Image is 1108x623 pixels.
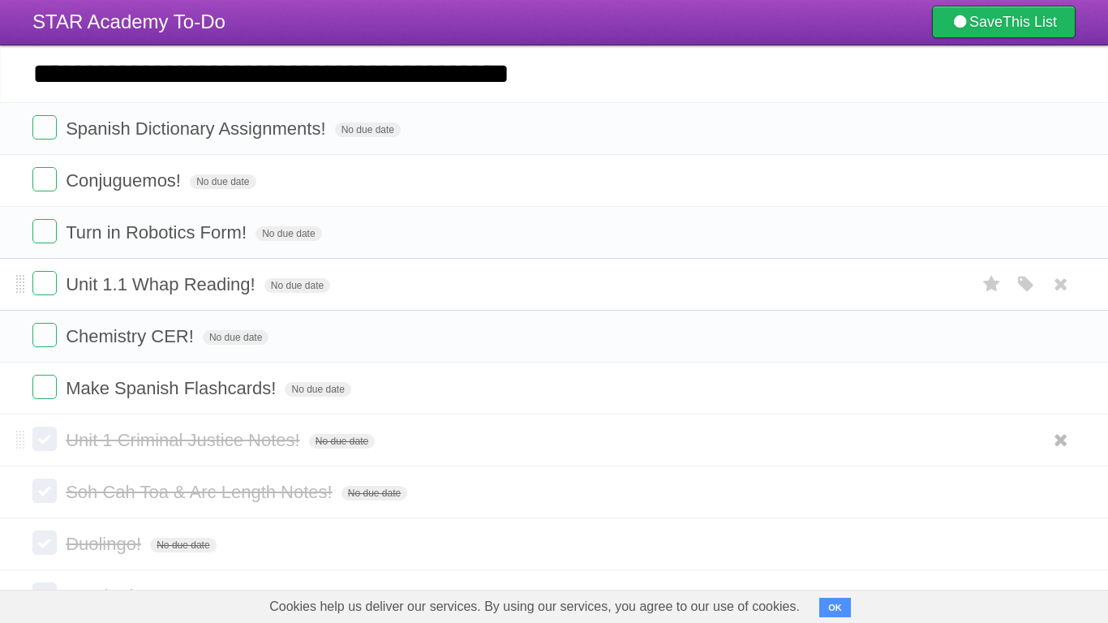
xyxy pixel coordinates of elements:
label: Star task [977,271,1007,298]
label: Done [32,427,57,451]
span: No due date [150,538,216,552]
label: Done [32,271,57,295]
span: Road Trip Stop 3 [66,586,204,606]
span: Conjuguemos! [66,170,185,191]
span: No due date [256,226,321,241]
button: OK [819,598,851,617]
span: Soh Cah Toa & Arc Length Notes! [66,482,337,502]
label: Done [32,531,57,555]
span: Unit 1 Criminal Justice Notes! [66,430,304,450]
span: Turn in Robotics Form! [66,222,251,243]
label: Done [32,167,57,191]
label: Done [32,323,57,347]
span: Make Spanish Flashcards! [66,378,280,398]
span: STAR Academy To-Do [32,11,225,32]
span: Unit 1.1 Whap Reading! [66,274,260,294]
span: Duolingo! [66,534,145,554]
span: No due date [264,278,330,293]
label: Done [32,219,57,243]
b: This List [1003,14,1057,30]
label: Done [32,375,57,399]
span: No due date [203,330,268,345]
label: Done [32,115,57,140]
span: Cookies help us deliver our services. By using our services, you agree to our use of cookies. [253,591,816,623]
span: No due date [335,122,401,137]
a: SaveThis List [932,6,1076,38]
span: Spanish Dictionary Assignments! [66,118,329,139]
span: Chemistry CER! [66,326,198,346]
span: No due date [285,382,350,397]
label: Done [32,582,57,607]
span: No due date [309,434,375,449]
span: No due date [341,486,407,501]
label: Done [32,479,57,503]
span: No due date [190,174,256,189]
